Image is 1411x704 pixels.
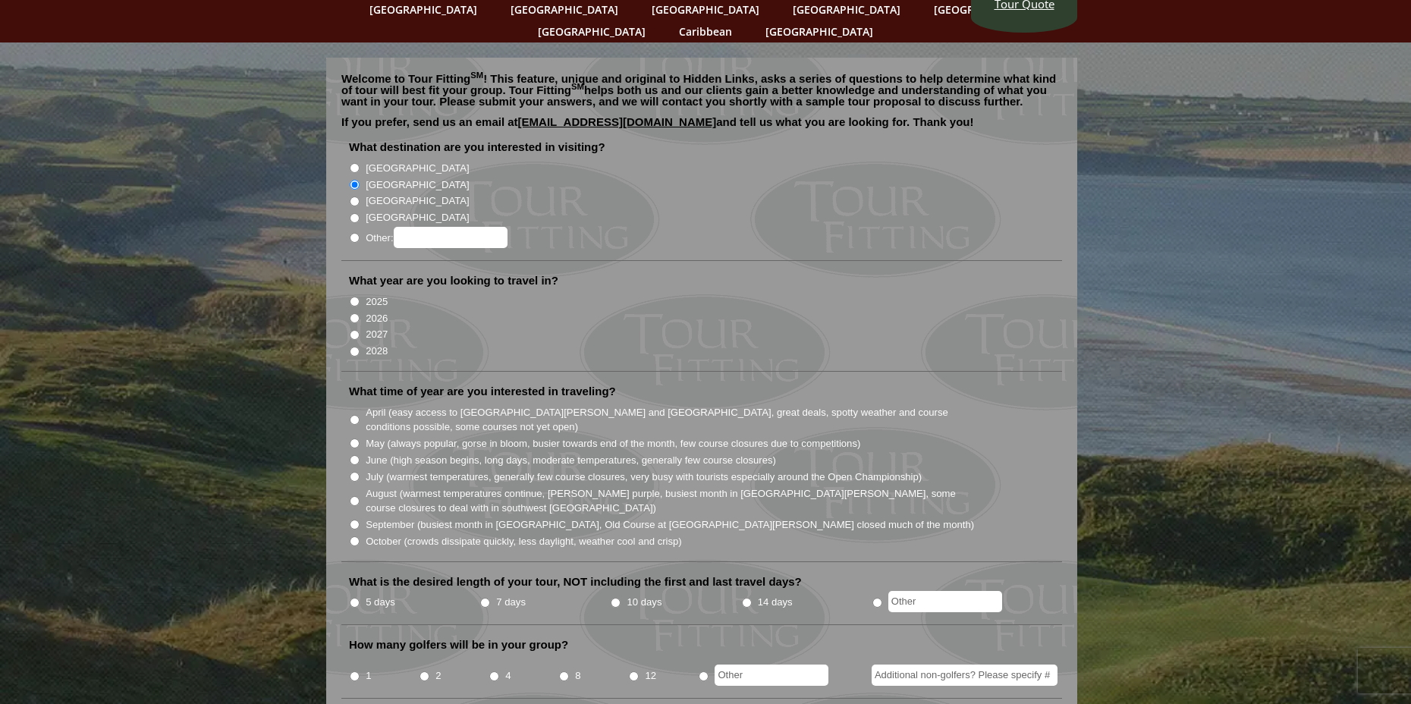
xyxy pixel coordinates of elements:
[872,665,1057,686] input: Additional non-golfers? Please specify #
[575,668,580,684] label: 8
[366,178,469,193] label: [GEOGRAPHIC_DATA]
[366,486,976,516] label: August (warmest temperatures continue, [PERSON_NAME] purple, busiest month in [GEOGRAPHIC_DATA][P...
[366,294,388,310] label: 2025
[435,668,441,684] label: 2
[888,591,1002,612] input: Other
[349,273,558,288] label: What year are you looking to travel in?
[341,73,1062,107] p: Welcome to Tour Fitting ! This feature, unique and original to Hidden Links, asks a series of que...
[366,210,469,225] label: [GEOGRAPHIC_DATA]
[341,116,1062,139] p: If you prefer, send us an email at and tell us what you are looking for. Thank you!
[366,193,469,209] label: [GEOGRAPHIC_DATA]
[366,453,776,468] label: June (high season begins, long days, moderate temperatures, generally few course closures)
[366,405,976,435] label: April (easy access to [GEOGRAPHIC_DATA][PERSON_NAME] and [GEOGRAPHIC_DATA], great deals, spotty w...
[530,20,653,42] a: [GEOGRAPHIC_DATA]
[518,115,717,128] a: [EMAIL_ADDRESS][DOMAIN_NAME]
[366,436,860,451] label: May (always popular, gorse in bloom, busier towards end of the month, few course closures due to ...
[366,227,507,248] label: Other:
[366,344,388,359] label: 2028
[366,534,682,549] label: October (crowds dissipate quickly, less daylight, weather cool and crisp)
[627,595,662,610] label: 10 days
[349,574,802,589] label: What is the desired length of your tour, NOT including the first and last travel days?
[671,20,740,42] a: Caribbean
[349,140,605,155] label: What destination are you interested in visiting?
[366,311,388,326] label: 2026
[571,82,584,91] sup: SM
[496,595,526,610] label: 7 days
[366,470,922,485] label: July (warmest temperatures, generally few course closures, very busy with tourists especially aro...
[505,668,511,684] label: 4
[758,20,881,42] a: [GEOGRAPHIC_DATA]
[715,665,828,686] input: Other
[394,227,508,248] input: Other:
[366,327,388,342] label: 2027
[470,71,483,80] sup: SM
[366,668,371,684] label: 1
[349,637,568,652] label: How many golfers will be in your group?
[349,384,616,399] label: What time of year are you interested in traveling?
[366,161,469,176] label: [GEOGRAPHIC_DATA]
[366,595,395,610] label: 5 days
[366,517,974,533] label: September (busiest month in [GEOGRAPHIC_DATA], Old Course at [GEOGRAPHIC_DATA][PERSON_NAME] close...
[758,595,793,610] label: 14 days
[645,668,656,684] label: 12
